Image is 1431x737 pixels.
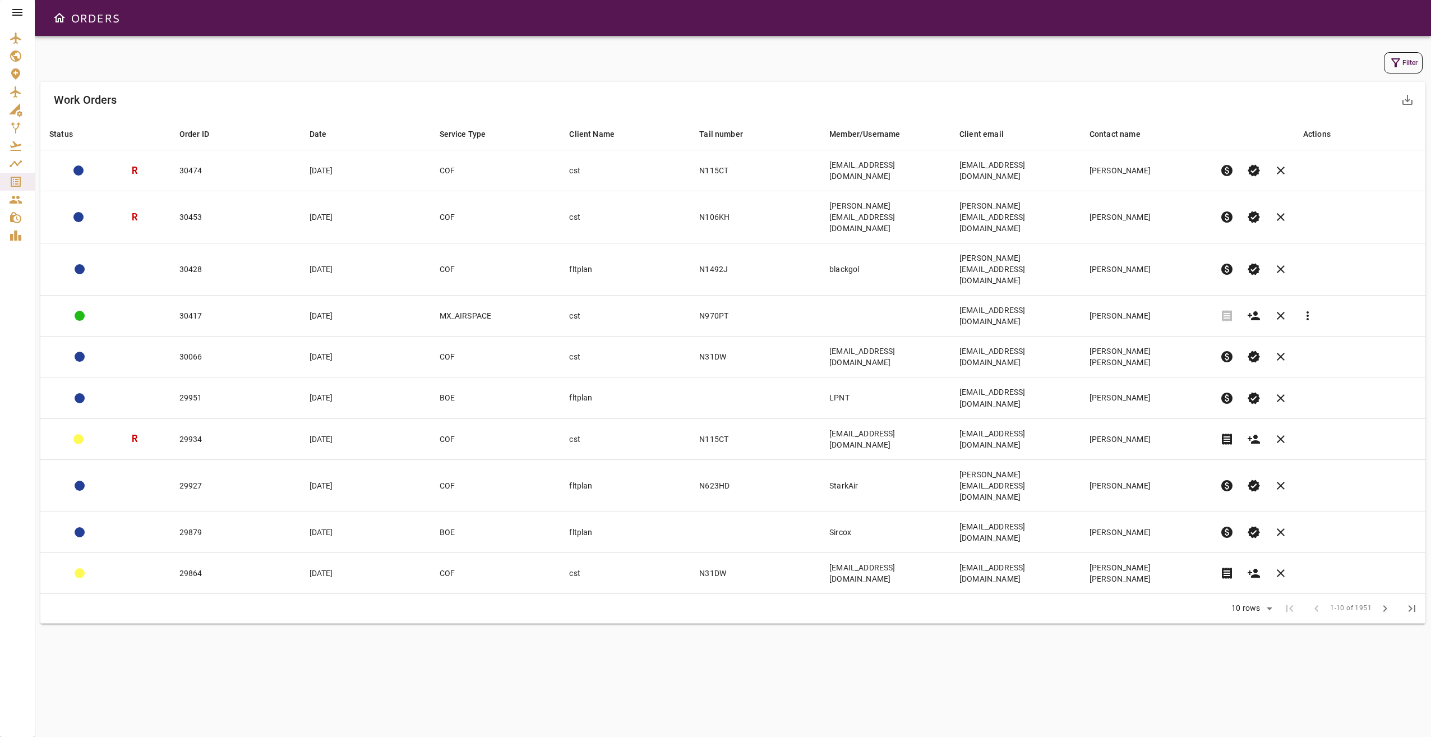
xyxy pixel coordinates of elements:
td: 30428 [170,243,301,296]
div: Client email [959,127,1004,141]
td: [DATE] [301,150,431,191]
button: Cancel order [1267,157,1294,184]
button: Set Permit Ready [1240,256,1267,283]
span: verified [1247,479,1261,492]
td: 29879 [170,512,301,552]
td: cst [560,150,690,191]
td: [PERSON_NAME][EMAIL_ADDRESS][DOMAIN_NAME] [950,243,1081,296]
td: cst [560,296,690,337]
span: more_vert [1301,309,1314,323]
td: blackgol [820,243,950,296]
td: [PERSON_NAME][EMAIL_ADDRESS][DOMAIN_NAME] [820,191,950,243]
span: chevron_right [1378,602,1392,615]
td: N115CT [690,150,820,191]
td: [DATE] [301,377,431,418]
div: Contact name [1090,127,1141,141]
button: Create customer [1240,302,1267,329]
td: [DATE] [301,243,431,296]
td: [EMAIL_ADDRESS][DOMAIN_NAME] [950,552,1081,593]
span: Contact name [1090,127,1155,141]
div: ACTION REQUIRED [73,165,84,176]
div: ACTION REQUIRED [75,481,85,491]
td: fltplan [560,243,690,296]
td: N970PT [690,296,820,337]
span: clear [1274,391,1287,405]
span: clear [1274,479,1287,492]
h3: R [132,164,137,177]
button: Create customer [1240,560,1267,587]
span: clear [1274,432,1287,446]
td: 30453 [170,191,301,243]
span: Next Page [1372,595,1398,622]
div: Service Type [440,127,486,141]
td: [DATE] [301,459,431,512]
span: clear [1274,350,1287,363]
td: cst [560,337,690,377]
span: clear [1274,164,1287,177]
button: Pre-Invoice order [1213,157,1240,184]
span: Tail number [699,127,758,141]
button: Cancel order [1267,343,1294,370]
button: Pre-Invoice order [1213,472,1240,499]
td: [DATE] [301,512,431,552]
div: COMPLETED [75,311,85,321]
td: N31DW [690,337,820,377]
td: COF [431,459,561,512]
td: N115CT [690,418,820,459]
button: Cancel order [1267,560,1294,587]
td: COF [431,418,561,459]
td: BOE [431,377,561,418]
span: verified [1247,350,1261,363]
td: [PERSON_NAME] [1081,377,1211,418]
span: save_alt [1401,93,1414,107]
span: First Page [1276,595,1303,622]
button: Cancel order [1267,204,1294,231]
td: [PERSON_NAME] [1081,459,1211,512]
td: COF [431,243,561,296]
button: Set Permit Ready [1240,385,1267,412]
span: clear [1274,526,1287,539]
td: [PERSON_NAME][EMAIL_ADDRESS][DOMAIN_NAME] [950,459,1081,512]
h6: Work Orders [54,91,117,109]
span: verified [1247,210,1261,224]
td: fltplan [560,377,690,418]
span: clear [1274,566,1287,580]
td: N106KH [690,191,820,243]
span: verified [1247,391,1261,405]
div: ACTION REQUIRED [75,527,85,537]
span: paid [1220,526,1234,539]
button: Filter [1384,52,1423,73]
span: last_page [1405,602,1419,615]
h3: R [132,211,137,224]
div: ADMIN [73,434,84,444]
div: ADMIN [75,352,85,362]
td: [PERSON_NAME][EMAIL_ADDRESS][DOMAIN_NAME] [950,191,1081,243]
button: Cancel order [1267,519,1294,546]
td: [EMAIL_ADDRESS][DOMAIN_NAME] [820,150,950,191]
td: COF [431,150,561,191]
td: [DATE] [301,191,431,243]
span: Member/Username [829,127,915,141]
td: COF [431,191,561,243]
span: verified [1247,164,1261,177]
button: Cancel order [1267,472,1294,499]
span: receipt [1220,432,1234,446]
span: paid [1220,479,1234,492]
span: Date [310,127,341,141]
td: [PERSON_NAME] [1081,191,1211,243]
span: verified [1247,262,1261,276]
td: [EMAIL_ADDRESS][DOMAIN_NAME] [820,552,950,593]
button: Pre-Invoice order [1213,385,1240,412]
td: [PERSON_NAME] [1081,418,1211,459]
td: Sircox [820,512,950,552]
div: Order ID [179,127,209,141]
td: 29951 [170,377,301,418]
td: MX_AIRSPACE [431,296,561,337]
span: Status [49,127,87,141]
h3: R [132,432,137,445]
div: Client Name [569,127,615,141]
div: ADMIN [73,212,84,222]
span: clear [1274,210,1287,224]
td: [DATE] [301,337,431,377]
td: 30417 [170,296,301,337]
